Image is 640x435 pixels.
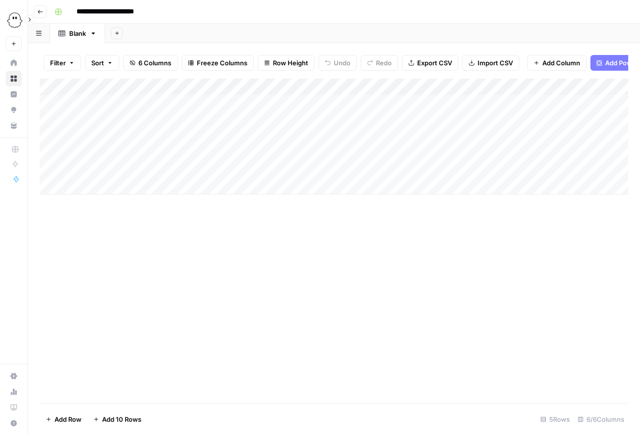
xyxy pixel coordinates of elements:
button: Workspace: PhantomBuster [6,8,22,32]
span: Add Row [54,414,81,424]
button: Add Row [40,411,87,427]
button: Add Column [527,55,587,71]
span: Sort [91,58,104,68]
a: Opportunities [6,102,22,118]
a: Browse [6,71,22,86]
button: Redo [361,55,398,71]
a: Insights [6,86,22,102]
span: Add 10 Rows [102,414,141,424]
span: Filter [50,58,66,68]
button: Import CSV [462,55,519,71]
button: Help + Support [6,415,22,431]
span: 6 Columns [138,58,171,68]
a: Blank [50,24,105,43]
div: 5 Rows [536,411,574,427]
span: Export CSV [417,58,452,68]
div: 6/6 Columns [574,411,628,427]
a: Usage [6,384,22,400]
a: Settings [6,368,22,384]
span: Freeze Columns [197,58,247,68]
div: Blank [69,28,86,38]
button: Sort [85,55,119,71]
button: Export CSV [402,55,458,71]
button: Filter [44,55,81,71]
a: Learning Hub [6,400,22,415]
span: Redo [376,58,392,68]
button: Add 10 Rows [87,411,147,427]
img: PhantomBuster Logo [6,11,24,29]
a: Home [6,55,22,71]
button: 6 Columns [123,55,178,71]
button: Row Height [258,55,315,71]
button: Freeze Columns [182,55,254,71]
a: Your Data [6,118,22,134]
span: Undo [334,58,350,68]
span: Import CSV [478,58,513,68]
span: Add Column [542,58,580,68]
span: Row Height [273,58,308,68]
button: Undo [319,55,357,71]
